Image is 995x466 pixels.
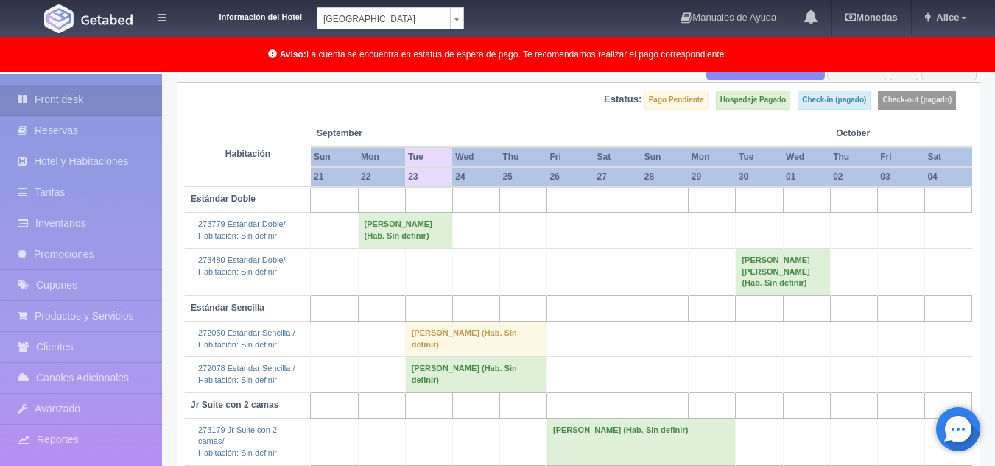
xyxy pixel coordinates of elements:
[736,248,830,295] td: [PERSON_NAME] [PERSON_NAME] (Hab. Sin definir)
[198,426,277,457] a: 273179 Jr Suite con 2 camas/Habitación: Sin definir
[604,93,641,107] label: Estatus:
[878,91,956,110] label: Check-out (pagado)
[323,8,444,30] span: [GEOGRAPHIC_DATA]
[689,147,736,167] th: Mon
[452,147,499,167] th: Wed
[311,167,358,187] th: 21
[594,147,641,167] th: Sat
[836,127,918,140] span: October
[311,147,358,167] th: Sun
[280,49,306,60] b: Aviso:
[932,12,959,23] span: Alice
[358,167,405,187] th: 22
[198,219,286,240] a: 273779 Estándar Doble/Habitación: Sin definir
[798,91,871,110] label: Check-in (pagado)
[783,147,830,167] th: Wed
[830,167,877,187] th: 02
[924,167,971,187] th: 04
[499,147,546,167] th: Thu
[641,167,689,187] th: 28
[358,213,452,248] td: [PERSON_NAME] (Hab. Sin definir)
[924,147,971,167] th: Sat
[405,321,546,356] td: [PERSON_NAME] (Hab. Sin definir)
[736,167,783,187] th: 30
[830,147,877,167] th: Thu
[198,328,295,349] a: 272050 Estándar Sencilla /Habitación: Sin definir
[877,167,924,187] th: 03
[191,303,264,313] b: Estándar Sencilla
[644,91,709,110] label: Pago Pendiente
[405,167,452,187] th: 23
[184,7,302,24] dt: Información del Hotel
[225,149,270,159] strong: Habitación
[452,167,499,187] th: 24
[499,167,546,187] th: 25
[547,418,736,465] td: [PERSON_NAME] (Hab. Sin definir)
[358,147,405,167] th: Mon
[191,400,278,410] b: Jr Suite con 2 camas
[877,147,924,167] th: Fri
[845,12,897,23] b: Monedas
[44,4,74,33] img: Getabed
[547,147,594,167] th: Fri
[405,357,546,392] td: [PERSON_NAME] (Hab. Sin definir)
[736,147,783,167] th: Tue
[81,14,133,25] img: Getabed
[716,91,790,110] label: Hospedaje Pagado
[594,167,641,187] th: 27
[317,7,464,29] a: [GEOGRAPHIC_DATA]
[405,147,452,167] th: Tue
[689,167,736,187] th: 29
[547,167,594,187] th: 26
[783,167,830,187] th: 01
[191,194,256,204] b: Estándar Doble
[198,255,286,276] a: 273480 Estándar Doble/Habitación: Sin definir
[317,127,399,140] span: September
[198,364,295,384] a: 272078 Estándar Sencilla /Habitación: Sin definir
[641,147,689,167] th: Sun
